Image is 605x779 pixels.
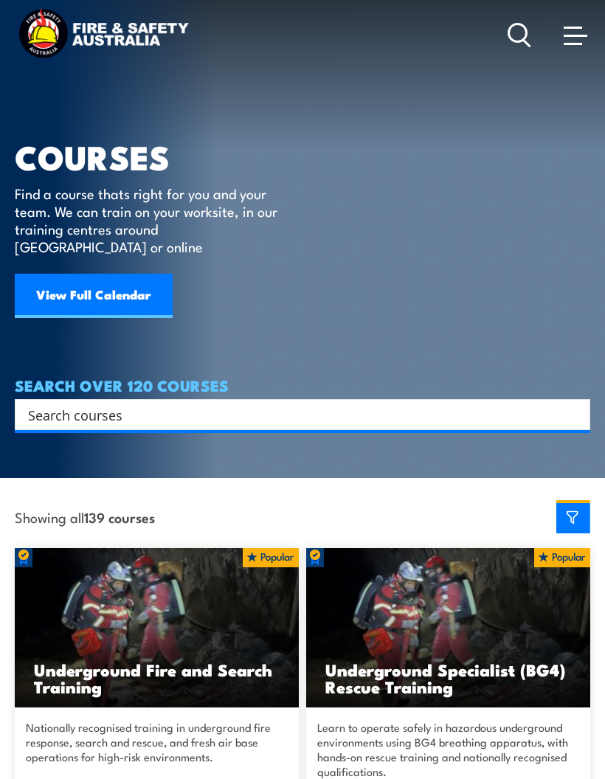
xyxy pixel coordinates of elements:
img: Underground mine rescue [306,548,590,707]
p: Find a course thats right for you and your team. We can train on your worksite, in our training c... [15,184,284,255]
h3: Underground Fire and Search Training [34,661,280,695]
p: Nationally recognised training in underground fire response, search and rescue, and fresh air bas... [26,720,288,779]
a: Underground Fire and Search Training [15,548,299,707]
form: Search form [31,404,561,425]
img: Underground mine rescue [15,548,299,707]
a: View Full Calendar [15,274,173,318]
a: Underground Specialist (BG4) Rescue Training [306,548,590,707]
h1: COURSES [15,142,299,170]
button: Search magnifier button [564,404,585,425]
strong: 139 courses [84,507,155,527]
input: Search input [28,404,558,426]
h4: SEARCH OVER 120 COURSES [15,377,590,393]
span: Showing all [15,509,155,524]
p: Learn to operate safely in hazardous underground environments using BG4 breathing apparatus, with... [317,720,579,779]
h3: Underground Specialist (BG4) Rescue Training [325,661,571,695]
